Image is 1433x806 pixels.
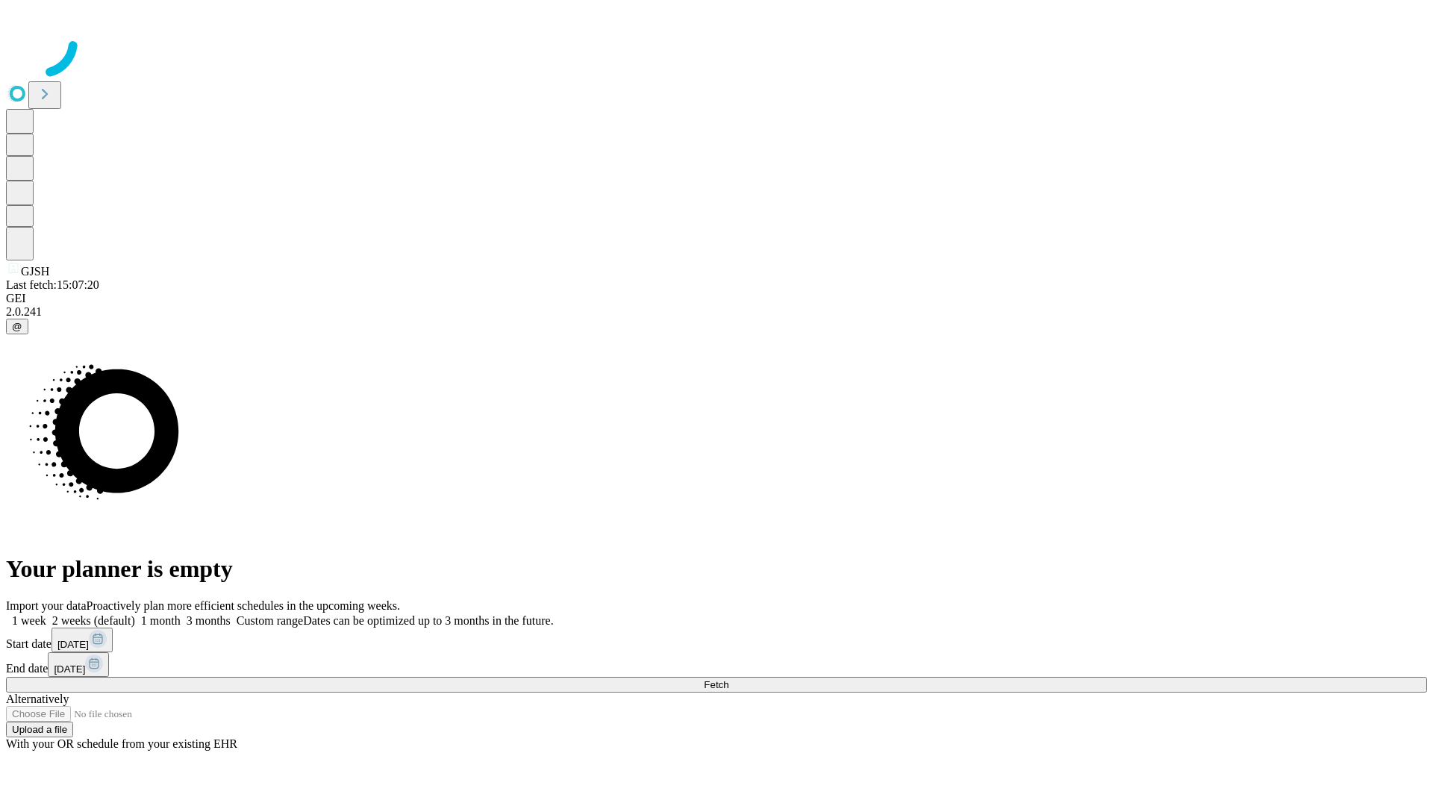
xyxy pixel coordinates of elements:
[6,555,1427,583] h1: Your planner is empty
[6,599,87,612] span: Import your data
[12,321,22,332] span: @
[6,677,1427,693] button: Fetch
[6,693,69,705] span: Alternatively
[6,305,1427,319] div: 2.0.241
[6,278,99,291] span: Last fetch: 15:07:20
[6,628,1427,652] div: Start date
[12,614,46,627] span: 1 week
[237,614,303,627] span: Custom range
[187,614,231,627] span: 3 months
[48,652,109,677] button: [DATE]
[303,614,553,627] span: Dates can be optimized up to 3 months in the future.
[52,614,135,627] span: 2 weeks (default)
[57,639,89,650] span: [DATE]
[21,265,49,278] span: GJSH
[6,652,1427,677] div: End date
[6,319,28,334] button: @
[141,614,181,627] span: 1 month
[51,628,113,652] button: [DATE]
[704,679,728,690] span: Fetch
[6,292,1427,305] div: GEI
[87,599,400,612] span: Proactively plan more efficient schedules in the upcoming weeks.
[54,663,85,675] span: [DATE]
[6,737,237,750] span: With your OR schedule from your existing EHR
[6,722,73,737] button: Upload a file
